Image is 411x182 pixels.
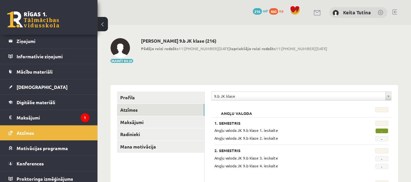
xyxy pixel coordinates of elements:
span: Atzīmes [17,130,34,136]
span: Proktoringa izmēģinājums [17,176,73,182]
a: Atzīmes [8,125,89,140]
h3: 2. Semestris [214,148,358,153]
span: - [375,164,388,169]
a: Konferences [8,156,89,171]
span: Angļu valoda JK 9.b klase 2. ieskaite [214,135,278,141]
span: Angļu valoda JK 9.b klase 3. ieskaite [214,155,278,161]
i: 1 [81,113,89,122]
span: Mācību materiāli [17,69,53,75]
a: Maksājumi [117,116,204,128]
b: Pēdējo reizi redzēts [141,46,179,51]
span: - [375,128,388,133]
span: mP [263,8,268,13]
a: Motivācijas programma [8,141,89,156]
span: 216 [253,8,262,15]
a: Keita Tutina [343,9,371,16]
img: Keita Tutina [110,38,130,58]
span: [DEMOGRAPHIC_DATA] [17,84,68,90]
legend: Informatīvie ziņojumi [17,49,89,64]
a: Digitālie materiāli [8,95,89,110]
legend: Ziņojumi [17,34,89,49]
legend: Maksājumi [17,110,89,125]
h2: Angļu valoda [214,107,259,114]
span: - [375,136,388,141]
a: [DEMOGRAPHIC_DATA] [8,79,89,94]
span: Konferences [17,161,44,166]
a: Informatīvie ziņojumi [8,49,89,64]
span: Digitālie materiāli [17,99,55,105]
h3: 1. Semestris [214,121,358,125]
a: Profils [117,91,204,104]
span: xp [279,8,283,13]
span: 9.b JK klase [214,92,383,100]
a: Atzīmes [117,104,204,116]
span: 460 [269,8,278,15]
button: Mainīt bildi [110,59,133,63]
span: Motivācijas programma [17,145,68,151]
span: - [375,156,388,161]
span: 11:[PHONE_NUMBER][DATE] 11:[PHONE_NUMBER][DATE] [141,46,327,51]
a: Maksājumi1 [8,110,89,125]
img: Keita Tutina [332,10,339,16]
a: Radinieki [117,128,204,140]
a: 9.b JK klase [212,92,391,100]
span: Angļu valoda JK 9.b klase 4. ieskaite [214,163,278,168]
span: Angļu valoda JK 9.b klase 1. ieskaite [214,128,278,133]
h2: [PERSON_NAME] 9.b JK klase (216) [141,38,327,44]
a: Mācību materiāli [8,64,89,79]
a: Rīgas 1. Tālmācības vidusskola [7,11,59,28]
a: 216 mP [253,8,268,13]
a: Mana motivācija [117,141,204,153]
b: Iepriekšējo reizi redzēts [230,46,276,51]
a: Ziņojumi [8,34,89,49]
a: 460 xp [269,8,287,13]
